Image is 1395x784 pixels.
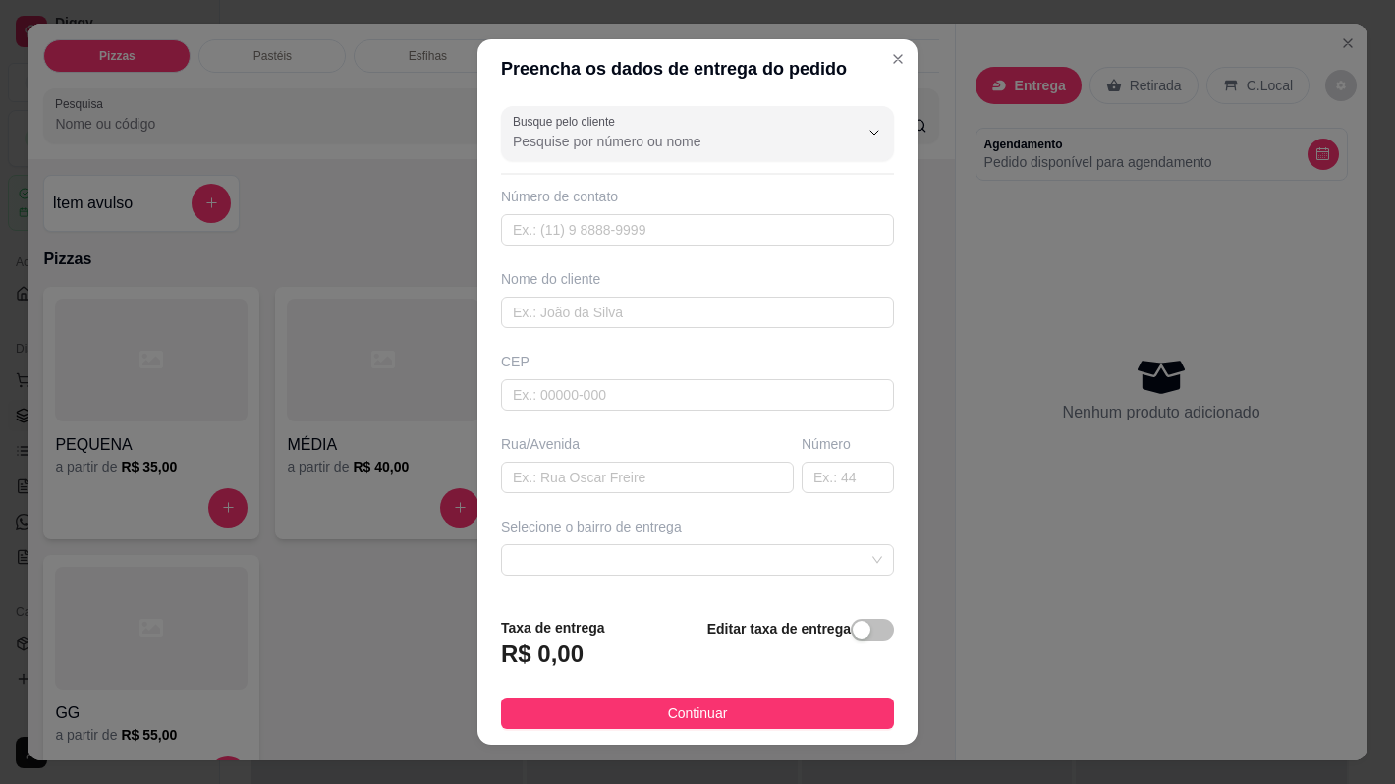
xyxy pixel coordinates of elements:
[501,214,894,246] input: Ex.: (11) 9 8888-9999
[707,621,851,637] strong: Editar taxa de entrega
[501,639,584,670] h3: R$ 0,00
[501,517,894,536] div: Selecione o bairro de entrega
[501,698,894,729] button: Continuar
[501,620,605,636] strong: Taxa de entrega
[501,434,794,454] div: Rua/Avenida
[882,43,914,75] button: Close
[802,434,894,454] div: Número
[513,113,622,130] label: Busque pelo cliente
[501,352,894,371] div: CEP
[513,132,827,151] input: Busque pelo cliente
[501,297,894,328] input: Ex.: João da Silva
[501,379,894,411] input: Ex.: 00000-000
[501,462,794,493] input: Ex.: Rua Oscar Freire
[802,462,894,493] input: Ex.: 44
[477,39,918,98] header: Preencha os dados de entrega do pedido
[859,117,890,148] button: Show suggestions
[501,599,894,619] div: Cidade
[501,269,894,289] div: Nome do cliente
[668,702,728,724] span: Continuar
[501,187,894,206] div: Número de contato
